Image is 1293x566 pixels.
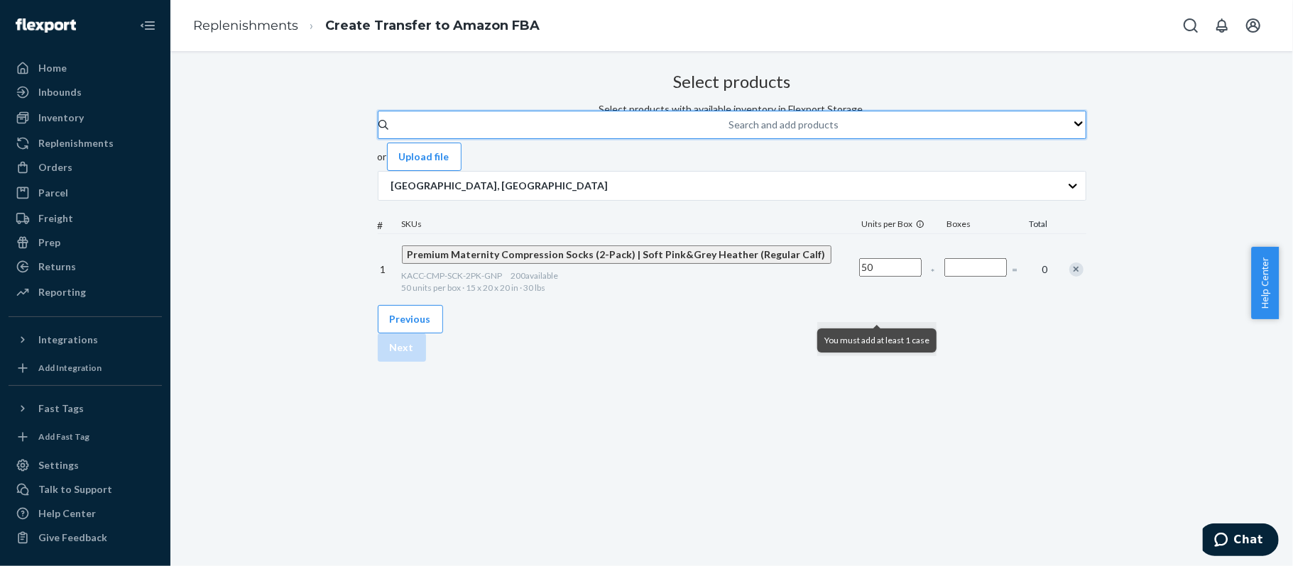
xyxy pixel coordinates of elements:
[402,245,831,264] button: Premium Maternity Compression Socks (2-Pack) | Soft Pink&Grey Heather (Regular Calf)
[38,211,73,226] div: Freight
[944,218,1015,233] div: Boxes
[673,72,790,91] h3: Select products
[9,454,162,477] a: Settings
[9,132,162,155] a: Replenishments
[390,179,391,193] input: [GEOGRAPHIC_DATA], [GEOGRAPHIC_DATA]
[387,143,462,171] button: Upload file
[859,258,922,277] input: Case Quantity
[817,328,937,353] div: You must add at least 1 case
[38,531,107,545] div: Give Feedback
[378,150,387,162] span: or
[38,401,84,416] div: Fast Tags
[38,431,89,443] div: Add Fast Tag
[378,333,426,362] button: Next
[9,57,162,79] a: Home
[399,218,859,233] div: SKUs
[38,136,114,150] div: Replenishments
[9,397,162,420] button: Fast Tags
[38,111,84,125] div: Inventory
[38,61,67,75] div: Home
[729,118,839,132] div: Search and add products
[9,156,162,179] a: Orders
[378,218,399,233] div: #
[859,218,944,233] div: Units per Box
[38,235,60,250] div: Prep
[1069,262,1084,277] div: Remove Item
[599,102,865,116] div: Select products with available inventory in Flexport Storage.
[381,262,396,277] p: 1
[9,526,162,549] button: Give Feedback
[1208,11,1236,40] button: Open notifications
[9,281,162,304] a: Reporting
[944,258,1007,277] input: Number of boxes
[9,426,162,448] a: Add Fast Tag
[38,482,112,496] div: Talk to Support
[38,333,98,347] div: Integrations
[408,248,826,260] span: Premium Maternity Compression Socks (2-Pack) | Soft Pink&Grey Heather (Regular Calf)
[9,478,162,501] button: Talk to Support
[38,506,96,521] div: Help Center
[38,85,82,99] div: Inbounds
[38,458,79,472] div: Settings
[38,260,76,274] div: Returns
[325,18,540,33] a: Create Transfer to Amazon FBA
[38,160,72,174] div: Orders
[1177,11,1205,40] button: Open Search Box
[38,285,86,299] div: Reporting
[402,270,503,281] span: KACC-CMP-SCK-2PK-GNP
[9,106,162,129] a: Inventory
[9,328,162,351] button: Integrations
[16,18,76,33] img: Flexport logo
[1203,523,1279,559] iframe: Opens a widget where you can chat to one of our agents
[9,502,162,525] a: Help Center
[1015,218,1051,233] div: Total
[9,357,162,379] a: Add Integration
[378,305,443,333] button: Previous
[9,81,162,104] a: Inbounds
[9,182,162,204] a: Parcel
[9,255,162,278] a: Returns
[391,179,609,193] p: [GEOGRAPHIC_DATA], [GEOGRAPHIC_DATA]
[182,5,551,47] ol: breadcrumbs
[9,207,162,230] a: Freight
[1239,11,1267,40] button: Open account menu
[9,231,162,254] a: Prep
[1013,262,1027,277] span: =
[1034,262,1048,277] span: 0
[133,11,162,40] button: Close Navigation
[38,362,102,374] div: Add Integration
[511,270,559,281] span: 200 available
[402,282,853,294] div: 50 units per box · 15 x 20 x 20 in · 30 lbs
[38,186,68,200] div: Parcel
[1251,247,1279,319] button: Help Center
[193,18,298,33] a: Replenishments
